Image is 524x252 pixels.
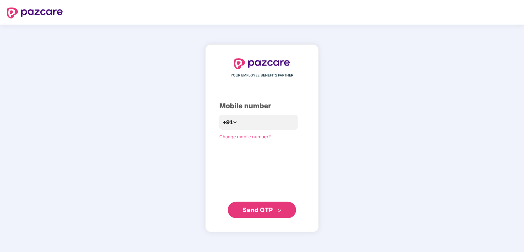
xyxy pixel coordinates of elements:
[233,120,237,124] span: down
[219,134,271,139] a: Change mobile number?
[234,58,290,69] img: logo
[219,101,305,111] div: Mobile number
[231,73,293,78] span: YOUR EMPLOYEE BENEFITS PARTNER
[7,8,63,18] img: logo
[243,206,273,213] span: Send OTP
[228,202,296,218] button: Send OTPdouble-right
[223,118,233,127] span: +91
[277,208,282,213] span: double-right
